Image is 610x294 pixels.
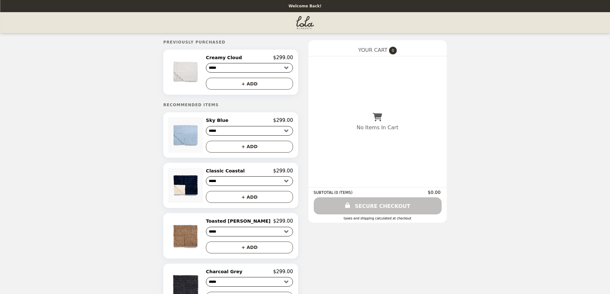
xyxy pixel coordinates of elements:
span: YOUR CART [358,47,387,53]
h2: Charcoal Grey [206,269,245,274]
span: $0.00 [428,190,442,195]
p: $299.00 [273,55,293,60]
h2: Classic Coastal [206,168,247,174]
select: Select a product variant [206,227,293,236]
img: Sky Blue [168,117,205,152]
select: Select a product variant [206,277,293,287]
h2: Creamy Cloud [206,55,244,60]
button: + ADD [206,141,293,153]
p: Welcome Back! [289,4,321,8]
span: 0 [389,47,397,54]
p: $299.00 [273,218,293,224]
img: Classic Coastal [168,168,205,203]
img: Creamy Cloud [168,55,205,90]
button: + ADD [206,242,293,253]
p: $299.00 [273,117,293,123]
button: + ADD [206,191,293,203]
select: Select a product variant [206,63,293,73]
span: SUBTOTAL [313,190,334,195]
p: $299.00 [273,269,293,274]
select: Select a product variant [206,126,293,136]
h2: Sky Blue [206,117,231,123]
h5: Previously Purchased [163,40,298,44]
img: Toasted Almond [168,218,205,253]
select: Select a product variant [206,176,293,186]
div: Taxes and Shipping calculated at checkout [313,217,442,220]
button: + ADD [206,78,293,90]
h2: Toasted [PERSON_NAME] [206,218,273,224]
img: Brand Logo [296,16,314,29]
span: ( 0 ITEMS ) [334,190,353,195]
p: No Items In Cart [357,124,398,131]
p: $299.00 [273,168,293,174]
h5: Recommended Items [163,103,298,107]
